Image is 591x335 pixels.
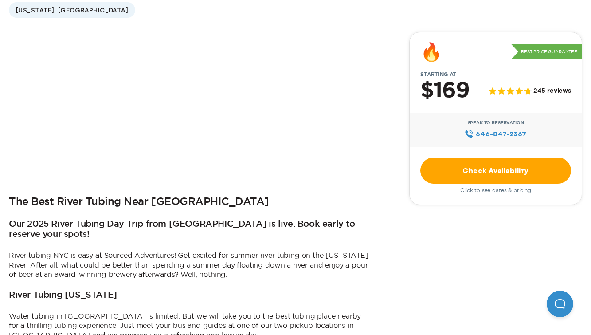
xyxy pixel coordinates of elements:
[410,71,467,78] span: Starting at
[420,43,442,61] div: 🔥
[465,129,526,139] a: 646‍-847‍-2367
[476,129,527,139] span: 646‍-847‍-2367
[468,120,524,126] span: Speak to Reservation
[547,291,573,317] iframe: Help Scout Beacon - Open
[420,158,571,184] a: Check Availability
[9,251,369,280] p: River tubing NYC is easy at Sourced Adventures! Get excited for summer river tubing on the [US_ST...
[533,87,571,95] span: 245 reviews
[9,2,135,18] span: [US_STATE], [GEOGRAPHIC_DATA]
[511,44,582,59] p: Best Price Guarantee
[9,219,369,240] h3: Our 2025 River Tubing Day Trip from [GEOGRAPHIC_DATA] is live. Book early to reserve your spots!
[9,290,117,301] h3: River Tubing [US_STATE]
[420,79,470,102] h2: $169
[9,196,369,209] h2: The Best River Tubing Near [GEOGRAPHIC_DATA]
[460,187,531,193] span: Click to see dates & pricing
